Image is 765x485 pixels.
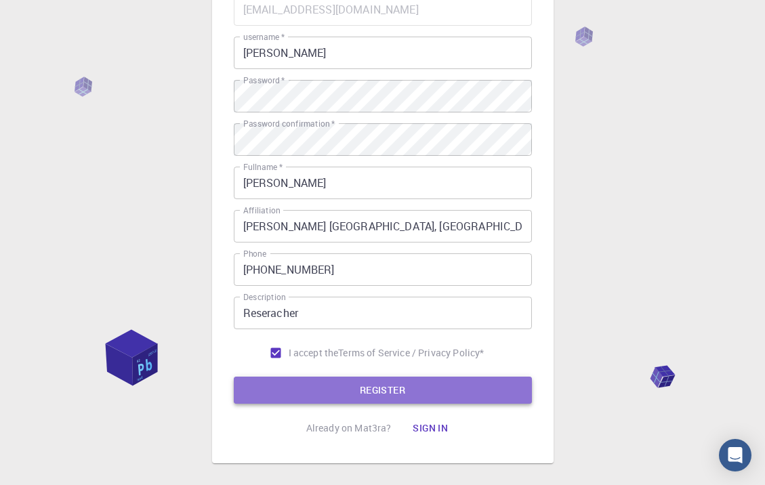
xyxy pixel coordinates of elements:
[338,346,484,360] p: Terms of Service / Privacy Policy *
[243,75,285,86] label: Password
[402,415,459,442] button: Sign in
[338,346,484,360] a: Terms of Service / Privacy Policy*
[243,118,335,129] label: Password confirmation
[234,377,532,404] button: REGISTER
[289,346,339,360] span: I accept the
[306,421,392,435] p: Already on Mat3ra?
[243,291,286,303] label: Description
[243,248,266,259] label: Phone
[243,205,280,216] label: Affiliation
[719,439,751,471] div: Open Intercom Messenger
[243,31,285,43] label: username
[243,161,283,173] label: Fullname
